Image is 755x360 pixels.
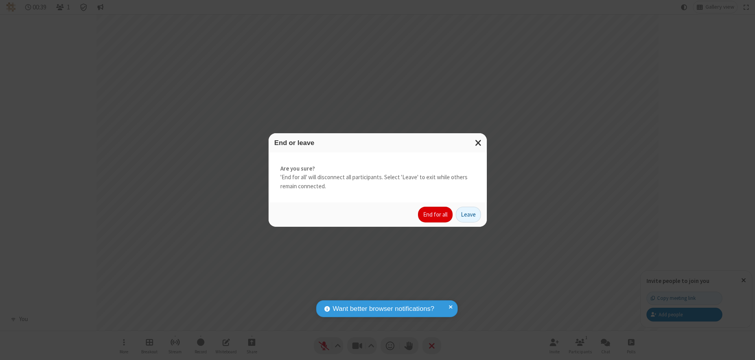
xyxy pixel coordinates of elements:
span: Want better browser notifications? [333,304,434,314]
strong: Are you sure? [280,164,475,173]
button: Leave [456,207,481,222]
h3: End or leave [274,139,481,147]
div: 'End for all' will disconnect all participants. Select 'Leave' to exit while others remain connec... [269,152,487,203]
button: End for all [418,207,453,222]
button: Close modal [470,133,487,152]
